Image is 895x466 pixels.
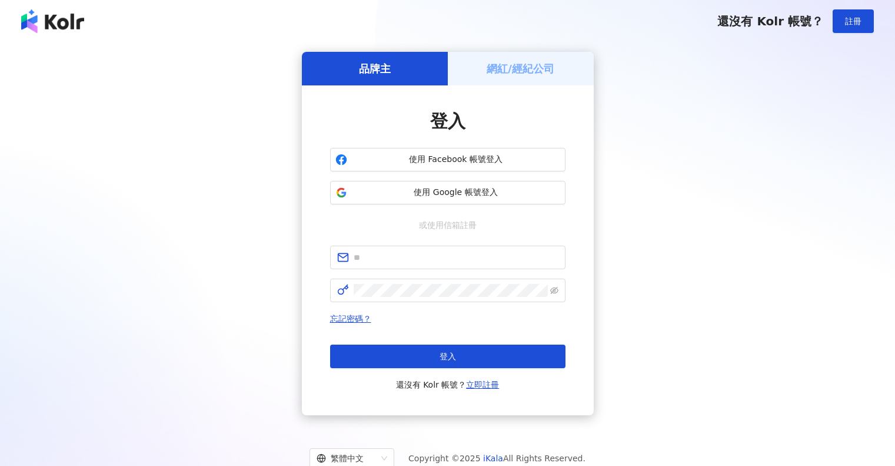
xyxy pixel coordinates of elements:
button: 登入 [330,345,565,368]
button: 使用 Facebook 帳號登入 [330,148,565,171]
h5: 網紅/經紀公司 [487,61,554,76]
button: 註冊 [833,9,874,33]
button: 使用 Google 帳號登入 [330,181,565,204]
h5: 品牌主 [359,61,391,76]
img: logo [21,9,84,33]
span: Copyright © 2025 All Rights Reserved. [408,451,585,465]
span: 註冊 [845,16,861,26]
span: 登入 [440,352,456,361]
span: eye-invisible [550,286,558,295]
span: 使用 Facebook 帳號登入 [352,154,560,166]
span: 使用 Google 帳號登入 [352,187,560,199]
a: 立即註冊 [466,380,499,389]
span: 還沒有 Kolr 帳號？ [717,14,823,28]
a: iKala [483,454,503,463]
span: 登入 [430,111,465,131]
span: 還沒有 Kolr 帳號？ [396,378,500,392]
span: 或使用信箱註冊 [411,219,485,232]
a: 忘記密碼？ [330,314,371,323]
